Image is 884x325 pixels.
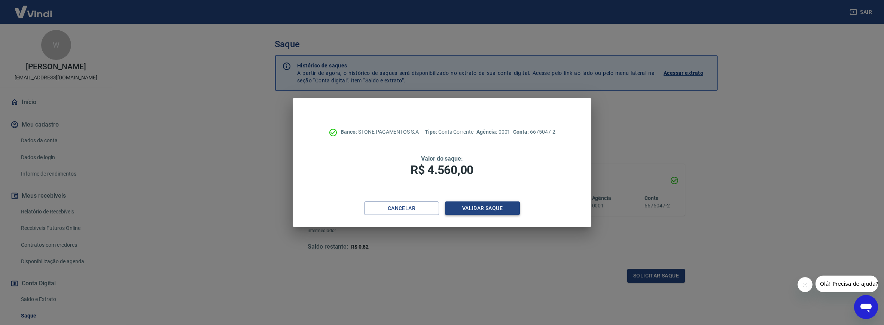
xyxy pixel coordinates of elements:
iframe: Botão para abrir a janela de mensagens [854,295,878,319]
iframe: Mensagem da empresa [816,276,878,292]
button: Cancelar [364,201,439,215]
span: Tipo: [425,129,438,135]
p: Conta Corrente [425,128,473,136]
p: 0001 [476,128,510,136]
p: 6675047-2 [513,128,555,136]
span: Conta: [513,129,530,135]
iframe: Fechar mensagem [798,277,813,292]
span: Olá! Precisa de ajuda? [4,5,63,11]
span: R$ 4.560,00 [411,163,473,177]
span: Banco: [341,129,358,135]
button: Validar saque [445,201,520,215]
span: Agência: [476,129,499,135]
span: Valor do saque: [421,155,463,162]
p: STONE PAGAMENTOS S.A [341,128,419,136]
